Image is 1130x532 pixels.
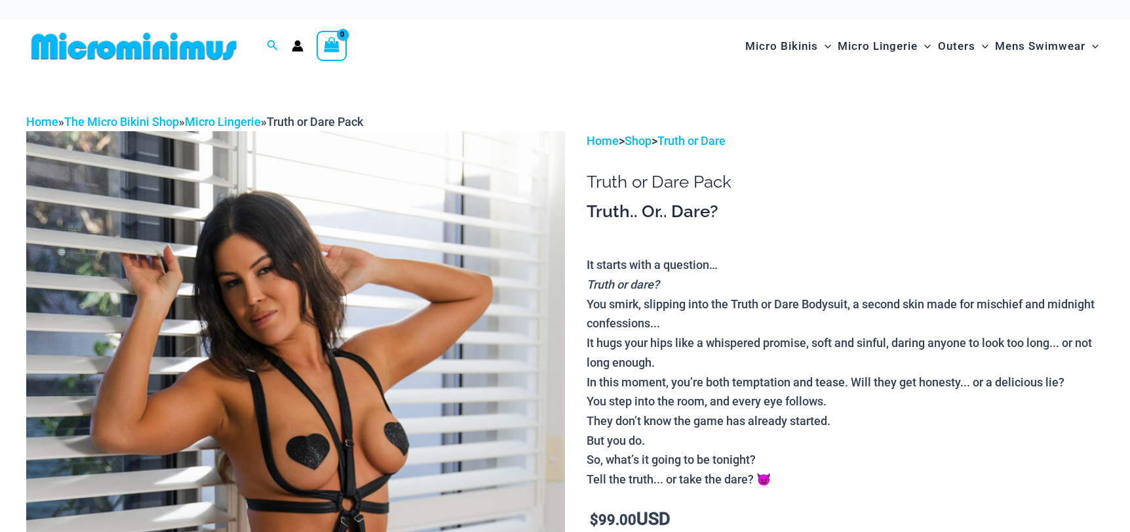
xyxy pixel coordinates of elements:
[818,30,831,63] span: Menu Toggle
[745,30,818,63] span: Micro Bikinis
[935,26,992,66] a: OutersMenu ToggleMenu Toggle
[995,30,1085,63] span: Mens Swimwear
[26,31,242,61] img: MM SHOP LOGO FLAT
[26,115,58,129] a: Home
[918,30,931,63] span: Menu Toggle
[742,26,834,66] a: Micro BikinisMenu ToggleMenu Toggle
[587,134,619,148] a: Home
[587,255,1104,489] p: It starts with a question… You smirk, slipping into the Truth or Dare Bodysuit, a second skin mad...
[587,510,1104,530] p: USD
[587,131,1104,151] p: > >
[292,40,303,52] a: Account icon link
[938,30,975,63] span: Outers
[267,115,363,129] span: Truth or Dare Pack
[838,30,918,63] span: Micro Lingerie
[740,24,1104,68] nav: Site Navigation
[625,134,652,148] a: Shop
[1085,30,1099,63] span: Menu Toggle
[26,115,363,129] span: » » »
[590,512,636,528] bdi: 99.00
[834,26,934,66] a: Micro LingerieMenu ToggleMenu Toggle
[185,115,261,129] a: Micro Lingerie
[657,134,726,148] a: Truth or Dare
[267,38,279,54] a: Search icon link
[590,512,598,528] span: $
[587,201,1104,223] h3: Truth.. Or.. Dare?
[587,277,659,291] i: Truth or dare?
[975,30,988,63] span: Menu Toggle
[587,172,1104,192] h1: Truth or Dare Pack
[64,115,179,129] a: The Micro Bikini Shop
[317,31,347,61] a: View Shopping Cart, empty
[992,26,1102,66] a: Mens SwimwearMenu ToggleMenu Toggle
